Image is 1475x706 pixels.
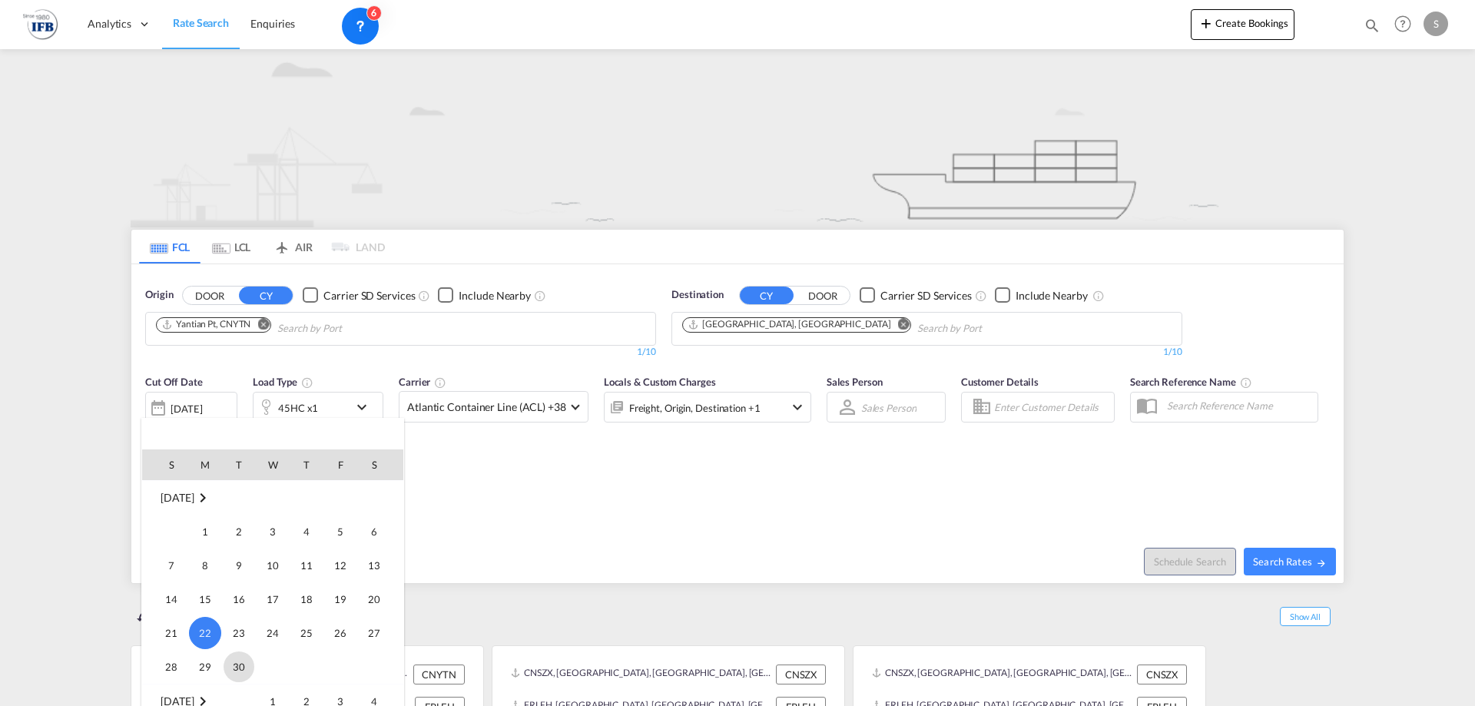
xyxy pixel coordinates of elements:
span: 10 [257,550,288,581]
span: 19 [325,584,356,615]
td: Thursday September 11 2025 [290,549,323,582]
span: 13 [359,550,389,581]
td: Sunday September 7 2025 [142,549,188,582]
span: 18 [291,584,322,615]
td: Wednesday September 10 2025 [256,549,290,582]
span: 17 [257,584,288,615]
span: 29 [190,651,220,682]
th: M [188,449,222,480]
td: Wednesday September 24 2025 [256,616,290,650]
span: 1 [190,516,220,547]
td: Friday September 5 2025 [323,515,357,549]
td: Thursday September 25 2025 [290,616,323,650]
td: Saturday September 6 2025 [357,515,403,549]
tr: Week 4 [142,616,403,650]
th: F [323,449,357,480]
td: Monday September 8 2025 [188,549,222,582]
td: Friday September 26 2025 [323,616,357,650]
td: Tuesday September 23 2025 [222,616,256,650]
th: T [222,449,256,480]
span: 12 [325,550,356,581]
span: 14 [156,584,187,615]
span: 24 [257,618,288,648]
td: Wednesday September 17 2025 [256,582,290,616]
span: [DATE] [161,491,194,504]
span: 21 [156,618,187,648]
td: Friday September 12 2025 [323,549,357,582]
span: 9 [224,550,254,581]
span: 23 [224,618,254,648]
span: 7 [156,550,187,581]
td: Saturday September 27 2025 [357,616,403,650]
span: 2 [224,516,254,547]
span: 8 [190,550,220,581]
th: S [357,449,403,480]
td: Saturday September 20 2025 [357,582,403,616]
tr: Week 1 [142,515,403,549]
tr: Week 2 [142,549,403,582]
td: Monday September 1 2025 [188,515,222,549]
tr: Week 5 [142,650,403,684]
span: 22 [189,617,221,649]
td: Sunday September 28 2025 [142,650,188,684]
span: 4 [291,516,322,547]
span: 26 [325,618,356,648]
span: 3 [257,516,288,547]
td: Tuesday September 2 2025 [222,515,256,549]
span: 27 [359,618,389,648]
td: September 2025 [142,480,403,515]
span: 30 [224,651,254,682]
span: 25 [291,618,322,648]
span: 11 [291,550,322,581]
td: Monday September 15 2025 [188,582,222,616]
th: T [290,449,323,480]
td: Thursday September 4 2025 [290,515,323,549]
td: Sunday September 21 2025 [142,616,188,650]
td: Thursday September 18 2025 [290,582,323,616]
td: Tuesday September 9 2025 [222,549,256,582]
td: Friday September 19 2025 [323,582,357,616]
th: S [142,449,188,480]
th: W [256,449,290,480]
td: Sunday September 14 2025 [142,582,188,616]
td: Tuesday September 16 2025 [222,582,256,616]
td: Tuesday September 30 2025 [222,650,256,684]
span: 5 [325,516,356,547]
span: 16 [224,584,254,615]
tr: Week undefined [142,480,403,515]
span: 28 [156,651,187,682]
tr: Week 3 [142,582,403,616]
span: 15 [190,584,220,615]
span: 20 [359,584,389,615]
span: 6 [359,516,389,547]
td: Saturday September 13 2025 [357,549,403,582]
td: Wednesday September 3 2025 [256,515,290,549]
td: Monday September 22 2025 [188,616,222,650]
td: Monday September 29 2025 [188,650,222,684]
